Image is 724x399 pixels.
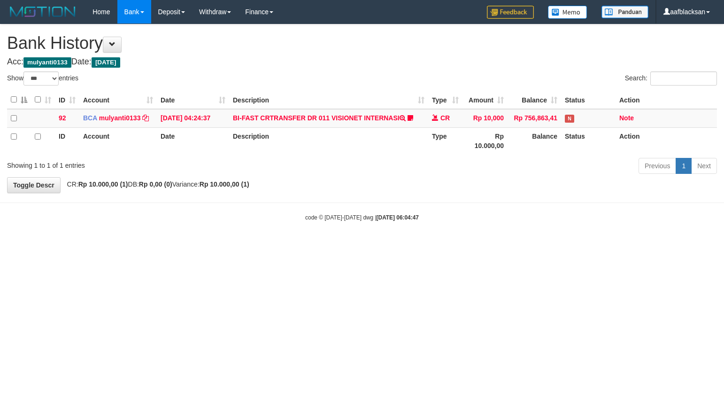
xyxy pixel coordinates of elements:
[83,114,97,122] span: BCA
[440,114,450,122] span: CR
[55,91,79,109] th: ID: activate to sort column ascending
[428,127,462,154] th: Type
[7,91,31,109] th: : activate to sort column descending
[229,109,428,128] td: BI-FAST CRTRANSFER DR 011 VISIONET INTERNASI
[619,114,634,122] a: Note
[616,127,717,154] th: Action
[229,127,428,154] th: Description
[142,114,149,122] a: Copy mulyanti0133 to clipboard
[229,91,428,109] th: Description: activate to sort column ascending
[462,91,508,109] th: Amount: activate to sort column ascending
[487,6,534,19] img: Feedback.jpg
[99,114,141,122] a: mulyanti0133
[7,157,295,170] div: Showing 1 to 1 of 1 entries
[650,71,717,86] input: Search:
[377,214,419,221] strong: [DATE] 06:04:47
[625,71,717,86] label: Search:
[508,127,561,154] th: Balance
[7,34,717,53] h1: Bank History
[691,158,717,174] a: Next
[676,158,692,174] a: 1
[79,127,157,154] th: Account
[601,6,648,18] img: panduan.png
[462,109,508,128] td: Rp 10,000
[59,114,66,122] span: 92
[565,115,574,123] span: Has Note
[7,5,78,19] img: MOTION_logo.png
[79,91,157,109] th: Account: activate to sort column ascending
[7,177,61,193] a: Toggle Descr
[62,180,249,188] span: CR: DB: Variance:
[23,71,59,86] select: Showentries
[508,91,561,109] th: Balance: activate to sort column ascending
[157,127,229,154] th: Date
[428,91,462,109] th: Type: activate to sort column ascending
[548,6,587,19] img: Button%20Memo.svg
[7,71,78,86] label: Show entries
[7,57,717,67] h4: Acc: Date:
[78,180,128,188] strong: Rp 10.000,00 (1)
[508,109,561,128] td: Rp 756,863,41
[305,214,419,221] small: code © [DATE]-[DATE] dwg |
[157,91,229,109] th: Date: activate to sort column ascending
[639,158,676,174] a: Previous
[200,180,249,188] strong: Rp 10.000,00 (1)
[23,57,71,68] span: mulyanti0133
[157,109,229,128] td: [DATE] 04:24:37
[616,91,717,109] th: Action
[55,127,79,154] th: ID
[561,91,616,109] th: Status
[561,127,616,154] th: Status
[31,91,55,109] th: : activate to sort column ascending
[462,127,508,154] th: Rp 10.000,00
[92,57,120,68] span: [DATE]
[139,180,172,188] strong: Rp 0,00 (0)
